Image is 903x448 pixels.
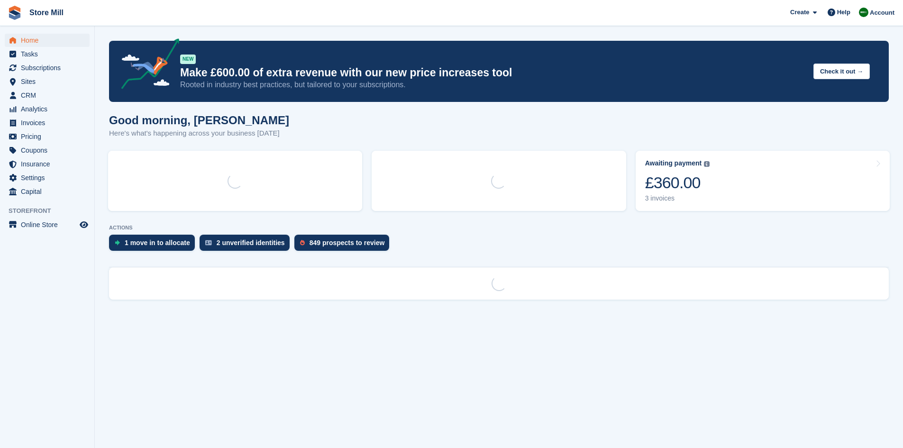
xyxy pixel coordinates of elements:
div: 3 invoices [645,194,710,202]
a: menu [5,218,90,231]
span: Online Store [21,218,78,231]
span: Tasks [21,47,78,61]
img: stora-icon-8386f47178a22dfd0bd8f6a31ec36ba5ce8667c1dd55bd0f319d3a0aa187defe.svg [8,6,22,20]
a: menu [5,157,90,171]
img: Angus [859,8,868,17]
img: icon-info-grey-7440780725fd019a000dd9b08b2336e03edf1995a4989e88bcd33f0948082b44.svg [704,161,710,167]
a: menu [5,116,90,129]
p: Rooted in industry best practices, but tailored to your subscriptions. [180,80,806,90]
div: Awaiting payment [645,159,702,167]
span: Coupons [21,144,78,157]
a: menu [5,89,90,102]
a: menu [5,185,90,198]
img: price-adjustments-announcement-icon-8257ccfd72463d97f412b2fc003d46551f7dbcb40ab6d574587a9cd5c0d94... [113,38,180,92]
a: menu [5,130,90,143]
img: verify_identity-adf6edd0f0f0b5bbfe63781bf79b02c33cf7c696d77639b501bdc392416b5a36.svg [205,240,212,246]
div: 2 unverified identities [217,239,285,247]
a: 849 prospects to review [294,235,394,256]
a: menu [5,171,90,184]
div: NEW [180,55,196,64]
a: menu [5,61,90,74]
span: Account [870,8,894,18]
span: Sites [21,75,78,88]
a: menu [5,102,90,116]
h1: Good morning, [PERSON_NAME] [109,114,289,127]
span: Analytics [21,102,78,116]
div: 1 move in to allocate [125,239,190,247]
a: 1 move in to allocate [109,235,200,256]
p: Here's what's happening across your business [DATE] [109,128,289,139]
img: prospect-51fa495bee0391a8d652442698ab0144808aea92771e9ea1ae160a38d050c398.svg [300,240,305,246]
a: 2 unverified identities [200,235,294,256]
a: menu [5,75,90,88]
span: Create [790,8,809,17]
span: Invoices [21,116,78,129]
span: Insurance [21,157,78,171]
a: Preview store [78,219,90,230]
span: Pricing [21,130,78,143]
button: Check it out → [813,64,870,79]
span: Settings [21,171,78,184]
a: menu [5,47,90,61]
a: Awaiting payment £360.00 3 invoices [636,151,890,211]
a: menu [5,144,90,157]
span: Storefront [9,206,94,216]
img: move_ins_to_allocate_icon-fdf77a2bb77ea45bf5b3d319d69a93e2d87916cf1d5bf7949dd705db3b84f3ca.svg [115,240,120,246]
p: Make £600.00 of extra revenue with our new price increases tool [180,66,806,80]
a: menu [5,34,90,47]
span: Home [21,34,78,47]
div: £360.00 [645,173,710,192]
span: Help [837,8,850,17]
span: Subscriptions [21,61,78,74]
div: 849 prospects to review [310,239,385,247]
span: CRM [21,89,78,102]
span: Capital [21,185,78,198]
a: Store Mill [26,5,67,20]
p: ACTIONS [109,225,889,231]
